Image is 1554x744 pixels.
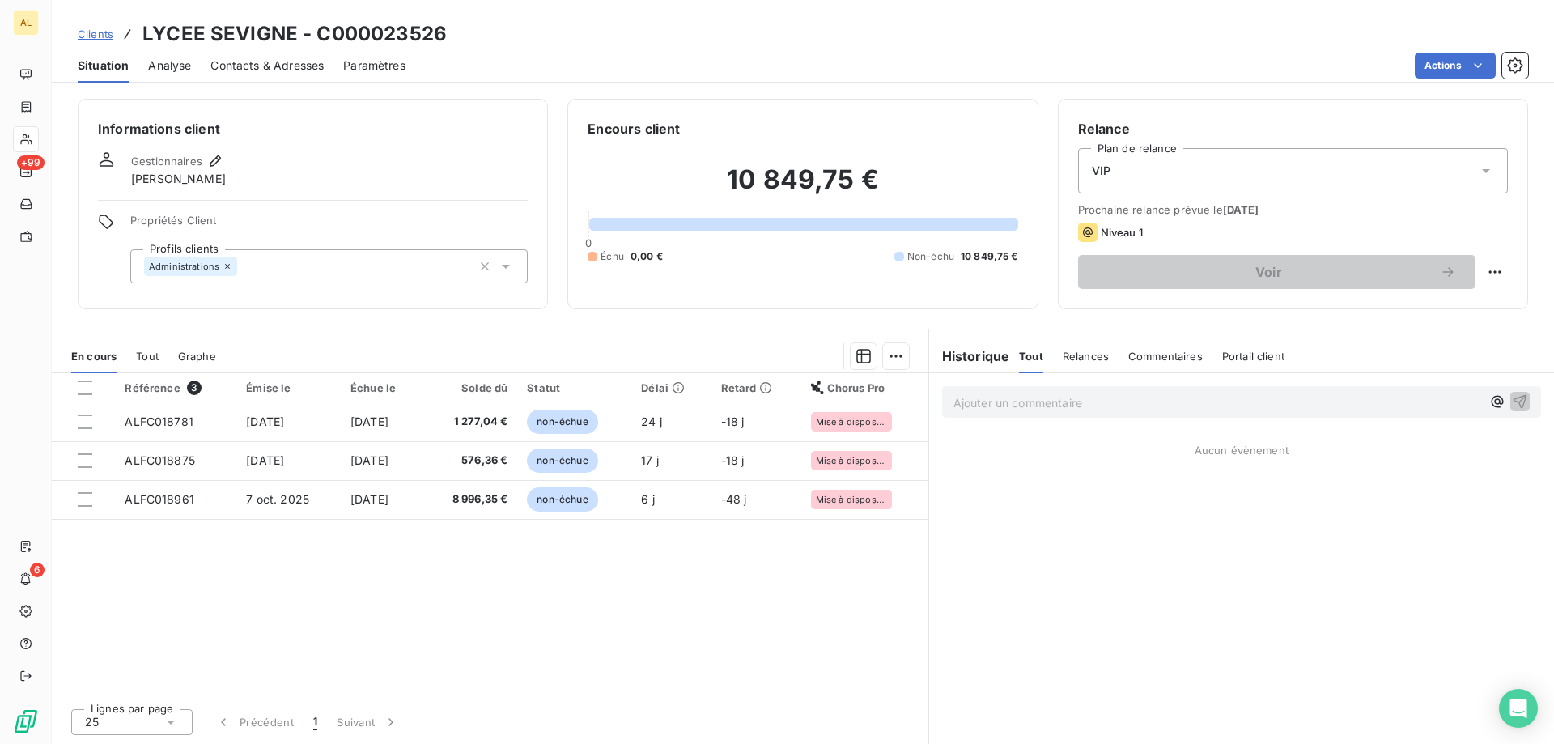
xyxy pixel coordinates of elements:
[527,381,622,394] div: Statut
[246,492,309,506] span: 7 oct. 2025
[131,171,226,187] span: [PERSON_NAME]
[588,164,1017,212] h2: 10 849,75 €
[149,261,219,271] span: Administrations
[527,487,597,512] span: non-échue
[78,26,113,42] a: Clients
[327,705,409,739] button: Suivant
[527,449,597,473] span: non-échue
[210,57,324,74] span: Contacts & Adresses
[350,492,388,506] span: [DATE]
[1101,226,1143,239] span: Niveau 1
[1195,444,1289,457] span: Aucun évènement
[641,381,701,394] div: Délai
[30,563,45,577] span: 6
[1098,266,1440,278] span: Voir
[313,714,317,730] span: 1
[71,350,117,363] span: En cours
[304,705,327,739] button: 1
[1078,255,1475,289] button: Voir
[721,453,745,467] span: -18 j
[641,492,654,506] span: 6 j
[1223,203,1259,216] span: [DATE]
[148,57,191,74] span: Analyse
[246,453,284,467] span: [DATE]
[246,415,284,428] span: [DATE]
[929,346,1010,366] h6: Historique
[350,453,388,467] span: [DATE]
[178,350,216,363] span: Graphe
[432,381,507,394] div: Solde dû
[206,705,304,739] button: Précédent
[721,415,745,428] span: -18 j
[816,495,887,504] span: Mise à disposition du destinataire
[816,456,887,466] span: Mise à disposition du destinataire
[721,381,792,394] div: Retard
[641,415,662,428] span: 24 j
[187,381,202,395] span: 3
[78,57,129,74] span: Situation
[85,714,99,730] span: 25
[585,236,592,249] span: 0
[142,19,447,49] h3: LYCEE SEVIGNE - C000023526
[125,453,195,467] span: ALFC018875
[641,453,659,467] span: 17 j
[98,119,528,138] h6: Informations client
[721,492,747,506] span: -48 j
[343,57,405,74] span: Paramètres
[631,249,663,264] span: 0,00 €
[1128,350,1203,363] span: Commentaires
[350,381,413,394] div: Échue le
[1078,203,1508,216] span: Prochaine relance prévue le
[527,410,597,434] span: non-échue
[588,119,680,138] h6: Encours client
[13,10,39,36] div: AL
[432,414,507,430] span: 1 277,04 €
[1222,350,1284,363] span: Portail client
[811,381,919,394] div: Chorus Pro
[131,155,202,168] span: Gestionnaires
[136,350,159,363] span: Tout
[350,415,388,428] span: [DATE]
[125,415,193,428] span: ALFC018781
[246,381,331,394] div: Émise le
[1078,119,1508,138] h6: Relance
[1499,689,1538,728] div: Open Intercom Messenger
[125,492,194,506] span: ALFC018961
[125,381,227,395] div: Référence
[907,249,954,264] span: Non-échu
[13,708,39,734] img: Logo LeanPay
[1092,163,1110,179] span: VIP
[17,155,45,170] span: +99
[816,417,887,427] span: Mise à disposition du destinataire
[961,249,1018,264] span: 10 849,75 €
[1063,350,1109,363] span: Relances
[1019,350,1043,363] span: Tout
[78,28,113,40] span: Clients
[237,259,250,274] input: Ajouter une valeur
[432,491,507,508] span: 8 996,35 €
[432,453,507,469] span: 576,36 €
[130,214,528,236] span: Propriétés Client
[1415,53,1496,79] button: Actions
[601,249,624,264] span: Échu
